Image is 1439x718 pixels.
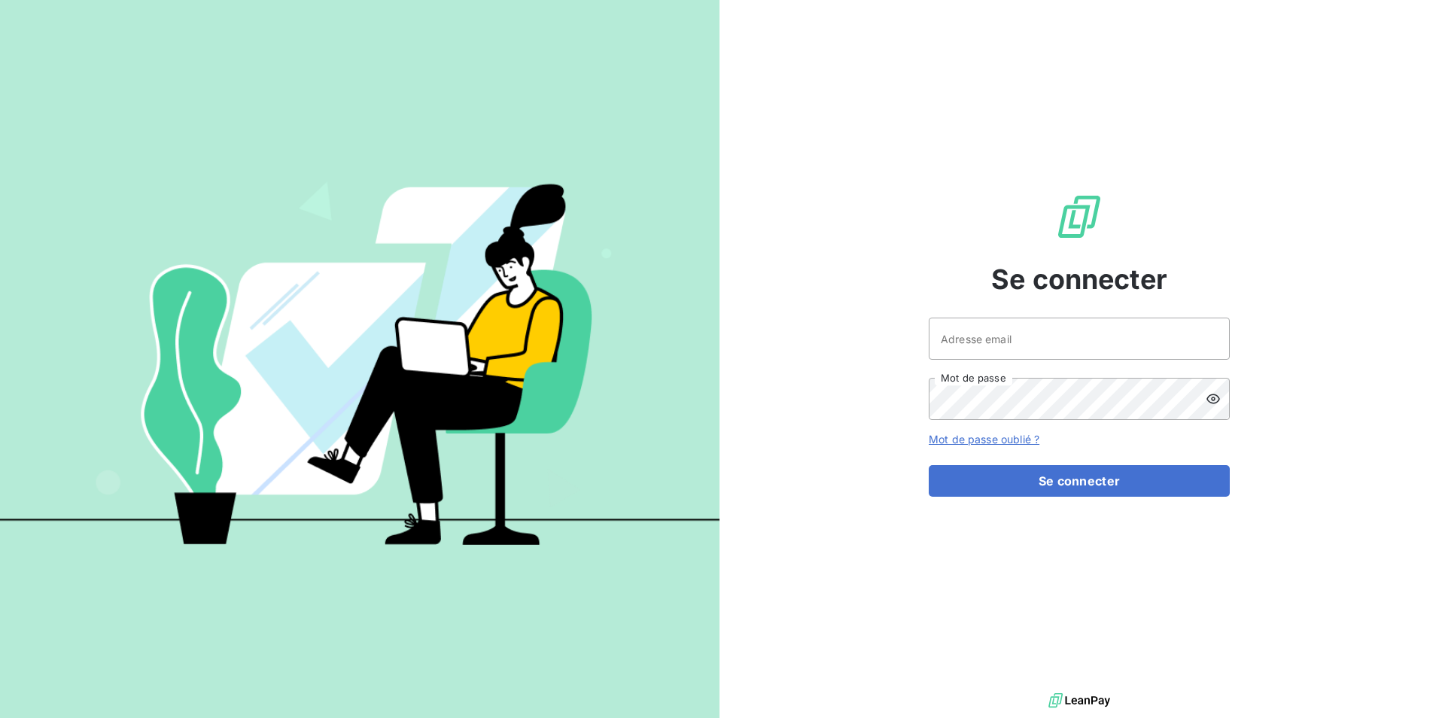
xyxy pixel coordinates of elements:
[1055,193,1103,241] img: Logo LeanPay
[929,465,1230,497] button: Se connecter
[1048,689,1110,712] img: logo
[929,433,1039,446] a: Mot de passe oublié ?
[991,259,1167,300] span: Se connecter
[929,318,1230,360] input: placeholder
